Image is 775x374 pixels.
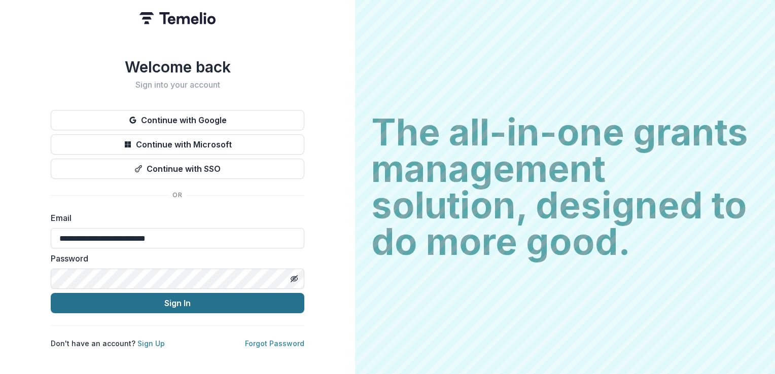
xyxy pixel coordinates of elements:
p: Don't have an account? [51,338,165,349]
img: Temelio [139,12,216,24]
button: Continue with Microsoft [51,134,304,155]
a: Sign Up [137,339,165,348]
h1: Welcome back [51,58,304,76]
button: Sign In [51,293,304,313]
button: Continue with SSO [51,159,304,179]
label: Password [51,252,298,265]
button: Continue with Google [51,110,304,130]
button: Toggle password visibility [286,271,302,287]
a: Forgot Password [245,339,304,348]
label: Email [51,212,298,224]
h2: Sign into your account [51,80,304,90]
